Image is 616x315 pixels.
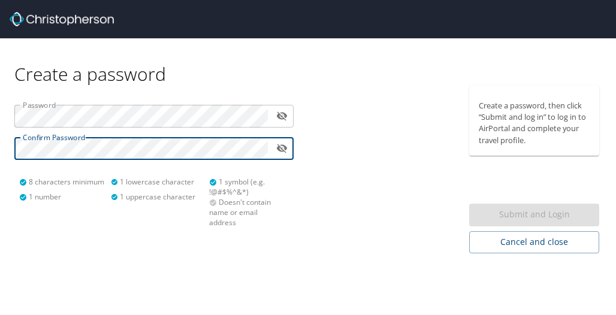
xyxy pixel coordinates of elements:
img: Christopherson_logo_rev.png [10,12,114,26]
div: 1 lowercase character [111,177,203,187]
span: Cancel and close [479,235,590,250]
div: 1 number [19,192,111,202]
div: Doesn't contain name or email address [209,197,286,228]
div: Create a password [14,38,602,86]
div: 1 symbol (e.g. !@#$%^&*) [209,177,286,197]
button: Cancel and close [469,231,599,253]
button: toggle password visibility [273,107,291,125]
button: toggle password visibility [273,139,291,157]
div: 1 uppercase character [111,192,203,202]
p: Create a password, then click “Submit and log in” to log in to AirPortal and complete your travel... [479,100,590,146]
div: 8 characters minimum [19,177,111,187]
